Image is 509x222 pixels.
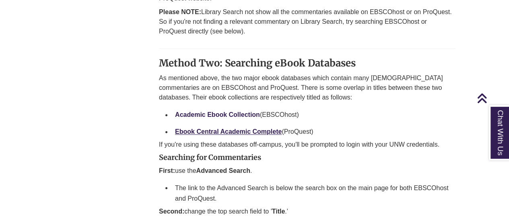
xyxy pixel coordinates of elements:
strong: Searching for Commentaries [159,153,261,162]
strong: Please NOTE: [159,8,201,15]
strong: Advanced Search [196,167,250,174]
strong: Method Two: Searching eBook Databases [159,57,356,69]
a: Academic Ebook Collection [175,111,260,118]
li: (ProQuest) [172,123,455,140]
p: change the top search field to ' .' [159,206,455,216]
p: use the . [159,166,455,175]
li: The link to the Advanced Search is below the search box on the main page for both EBSCOhost and P... [172,179,455,206]
p: Library Search not show all the commentaries available on EBSCOhost or on ProQuest. So if you're ... [159,7,455,36]
p: If you're using these databases off-campus, you'll be prompted to login with your UNW credentials. [159,140,455,149]
li: (EBSCOhost) [172,106,455,123]
strong: First: [159,167,175,174]
a: Ebook Central Academic Complete [175,128,282,135]
strong: Title [272,207,285,214]
strong: Second: [159,207,184,214]
a: Back to Top [477,93,507,104]
p: As mentioned above, the two major ebook databases which contain many [DEMOGRAPHIC_DATA] commentar... [159,73,455,102]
